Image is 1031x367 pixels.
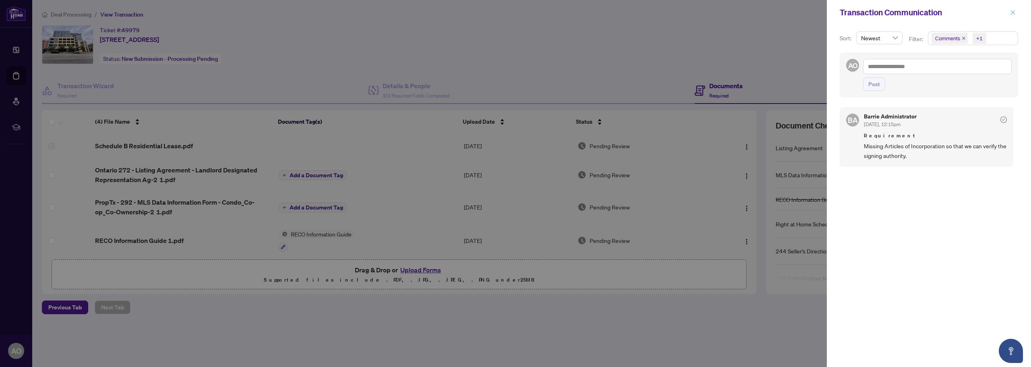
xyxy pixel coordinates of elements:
[962,36,966,40] span: close
[1010,10,1016,15] span: close
[864,132,1007,140] span: Requirement
[848,114,858,126] span: BA
[999,339,1023,363] button: Open asap
[848,60,857,71] span: AO
[840,34,853,43] p: Sort:
[935,34,960,42] span: Comments
[976,34,983,42] div: +1
[1000,116,1007,123] span: check-circle
[932,33,968,44] span: Comments
[861,32,898,44] span: Newest
[864,121,901,127] span: [DATE], 12:15pm
[864,141,1007,160] span: Missing Articles of Incorporation so that we can verify the signing authority.
[864,114,917,119] h5: Barrie Administrator
[909,35,924,44] p: Filter:
[863,77,885,91] button: Post
[840,6,1008,19] div: Transaction Communication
